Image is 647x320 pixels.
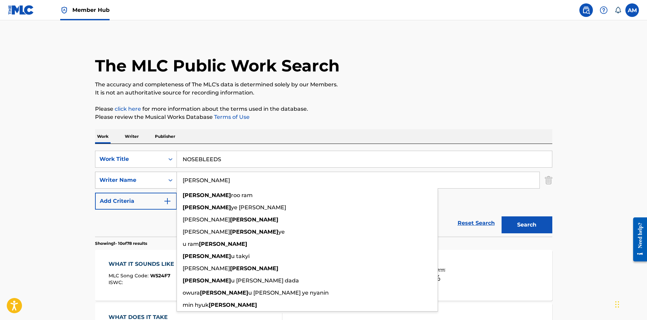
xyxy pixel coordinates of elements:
p: The accuracy and completeness of The MLC's data is determined solely by our Members. [95,81,552,89]
strong: [PERSON_NAME] [230,229,278,235]
strong: [PERSON_NAME] [230,265,278,272]
span: u [PERSON_NAME] ye nyanin [248,290,329,296]
span: u takyi [231,253,250,259]
span: [PERSON_NAME] [183,216,230,223]
p: Publisher [153,129,177,144]
h1: The MLC Public Work Search [95,56,340,76]
img: search [582,6,590,14]
div: Writer Name [99,176,160,184]
strong: [PERSON_NAME] [183,277,231,284]
a: click here [115,106,141,112]
span: ye [PERSON_NAME] [231,204,286,211]
iframe: Resource Center [628,212,647,267]
div: User Menu [625,3,639,17]
img: Delete Criterion [545,172,552,189]
a: Reset Search [454,216,498,231]
strong: [PERSON_NAME] [183,204,231,211]
span: owura [183,290,200,296]
p: Please review the Musical Works Database [95,113,552,121]
img: MLC Logo [8,5,34,15]
span: MLC Song Code : [109,273,150,279]
p: Writer [123,129,141,144]
strong: [PERSON_NAME] [199,241,247,247]
form: Search Form [95,151,552,237]
a: Terms of Use [213,114,250,120]
span: [PERSON_NAME] [183,265,230,272]
p: Please for more information about the terms used in the database. [95,105,552,113]
div: WHAT IT SOUNDS LIKE [109,260,178,268]
span: u [PERSON_NAME] dada [231,277,299,284]
img: 9d2ae6d4665cec9f34b9.svg [163,197,171,205]
iframe: Chat Widget [613,287,647,320]
span: min hyuk [183,302,209,308]
span: [PERSON_NAME] [183,229,230,235]
div: Drag [615,294,619,315]
span: u ram [183,241,199,247]
img: Top Rightsholder [60,6,68,14]
strong: [PERSON_NAME] [200,290,248,296]
span: W524F7 [150,273,170,279]
span: ISWC : [109,279,124,285]
strong: [PERSON_NAME] [209,302,257,308]
p: It is not an authoritative source for recording information. [95,89,552,97]
strong: [PERSON_NAME] [230,216,278,223]
button: Add Criteria [95,193,177,210]
img: help [600,6,608,14]
p: Showing 1 - 10 of 78 results [95,240,147,247]
p: Work [95,129,111,144]
strong: [PERSON_NAME] [183,192,231,198]
div: Work Title [99,155,160,163]
div: Help [597,3,610,17]
span: Member Hub [72,6,110,14]
span: roo ram [231,192,253,198]
button: Search [502,216,552,233]
span: ye [278,229,285,235]
div: Notifications [615,7,621,14]
strong: [PERSON_NAME] [183,253,231,259]
a: Public Search [579,3,593,17]
a: WHAT IT SOUNDS LIKEMLC Song Code:W524F7ISWC:Writers (10)[PERSON_NAME], [PERSON_NAME], [PERSON_NAM... [95,250,552,301]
